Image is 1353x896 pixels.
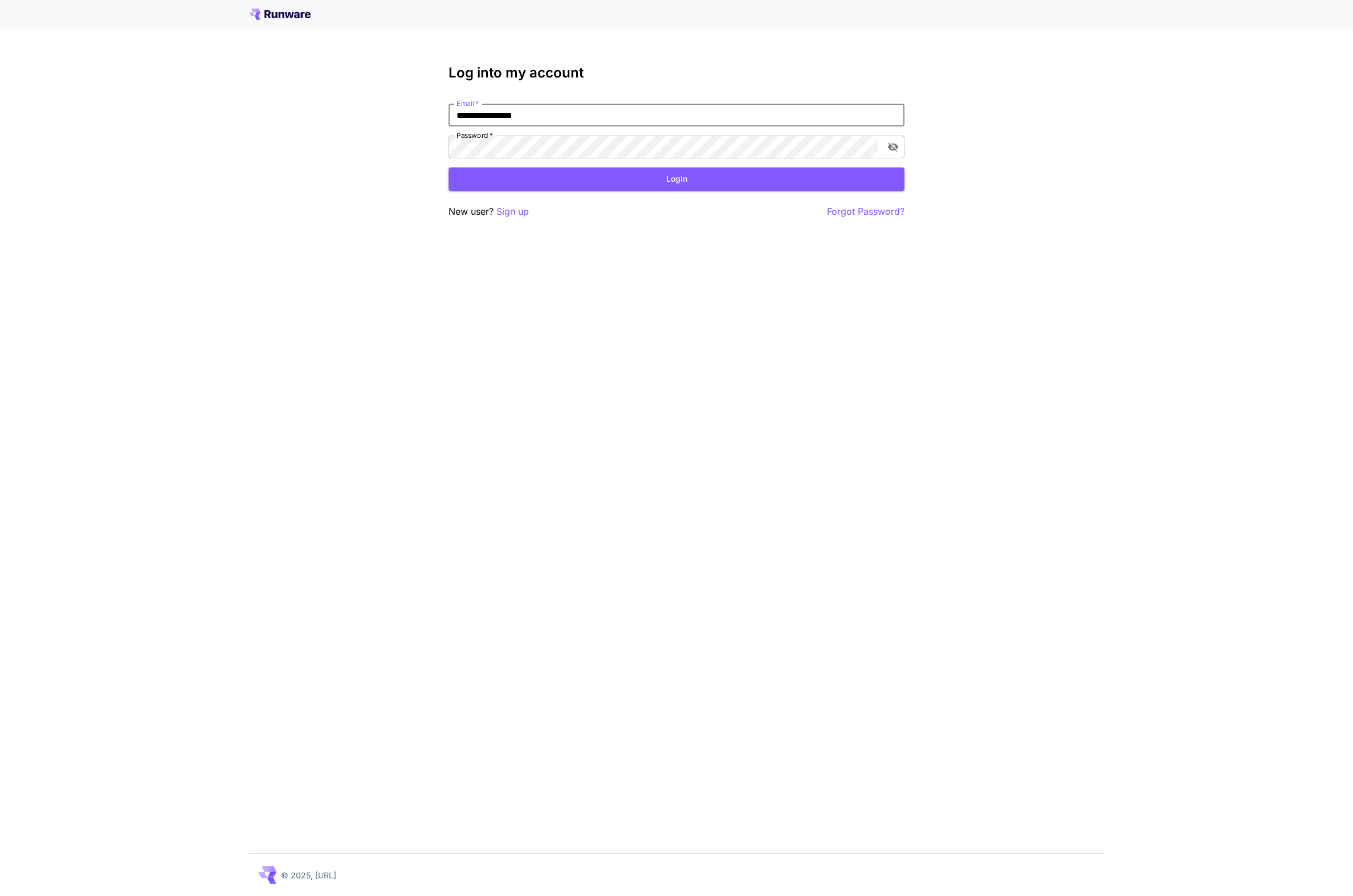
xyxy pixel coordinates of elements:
label: Password [457,130,493,140]
h3: Log into my account [449,65,904,81]
button: toggle password visibility [883,137,903,157]
button: Sign up [496,204,529,219]
button: Forgot Password? [827,204,904,219]
label: Email [457,99,479,108]
button: Login [449,167,904,191]
p: New user? [449,204,529,219]
p: © 2025, [URL] [281,869,336,881]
